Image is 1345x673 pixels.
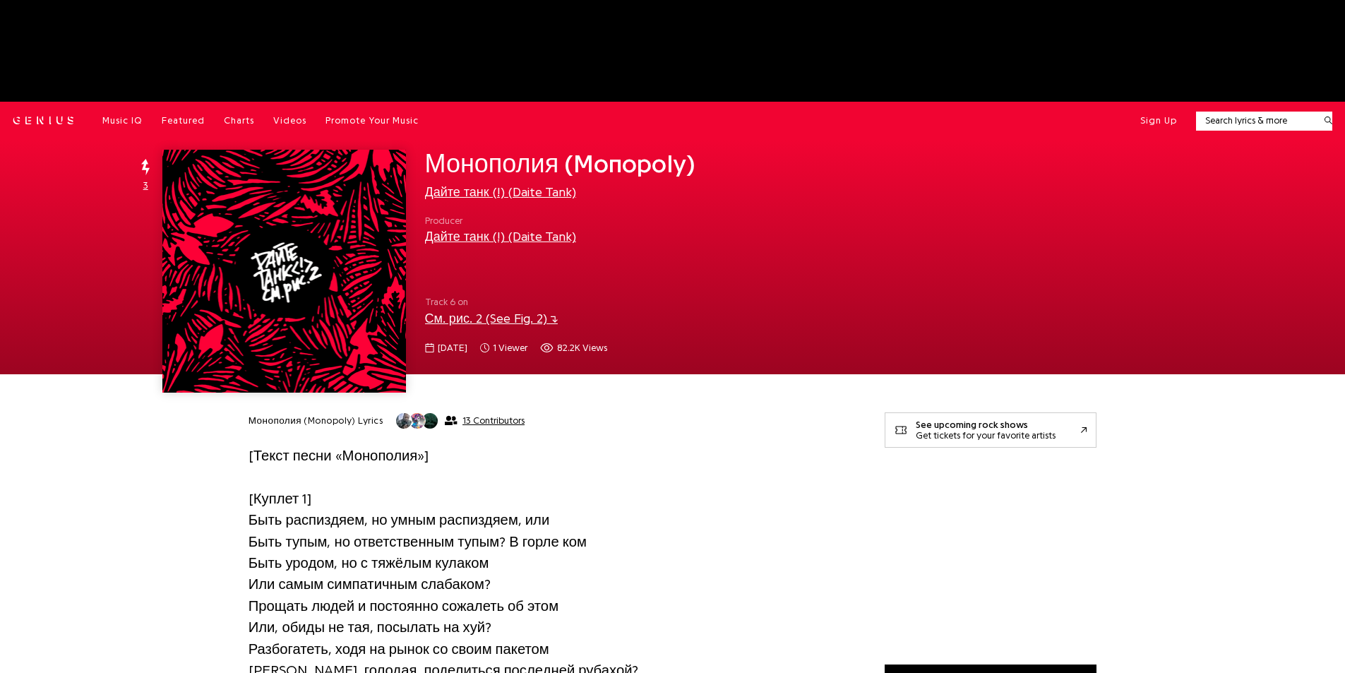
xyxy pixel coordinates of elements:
span: 1 viewer [480,341,527,355]
h2: Монополия (Monopoly) Lyrics [249,415,383,427]
button: Sign Up [1140,114,1177,127]
a: Videos [273,114,306,127]
span: Videos [273,116,306,125]
span: 1 viewer [493,341,527,355]
span: 13 Contributors [462,415,525,427]
a: См. рис. 2 (See Fig. 2) [425,312,558,325]
a: Charts [224,114,254,127]
a: Дайте танк (!) (Daite Tank) [425,186,576,198]
span: Featured [162,116,205,125]
span: 82,191 views [540,341,607,355]
span: Charts [224,116,254,125]
span: Music IQ [102,116,143,125]
span: Promote Your Music [325,116,419,125]
span: Producer [425,214,576,228]
input: Search lyrics & more [1196,114,1315,128]
span: Track 6 on [425,295,866,309]
a: Promote Your Music [325,114,419,127]
span: [DATE] [438,341,467,355]
span: Монополия (Monopoly) [425,151,695,177]
a: See upcoming rock showsGet tickets for your favorite artists [885,412,1096,448]
div: Get tickets for your favorite artists [916,430,1056,441]
span: 3 [143,179,148,193]
span: 82.2K views [557,341,607,355]
a: Featured [162,114,205,127]
button: 13 Contributors [395,412,525,429]
a: Дайте танк (!) (Daite Tank) [425,230,576,243]
div: See upcoming rock shows [916,419,1056,430]
a: Music IQ [102,114,143,127]
img: Cover art for Монополия (Monopoly) by Дайте танк (!) (Daite Tank) [162,150,405,393]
